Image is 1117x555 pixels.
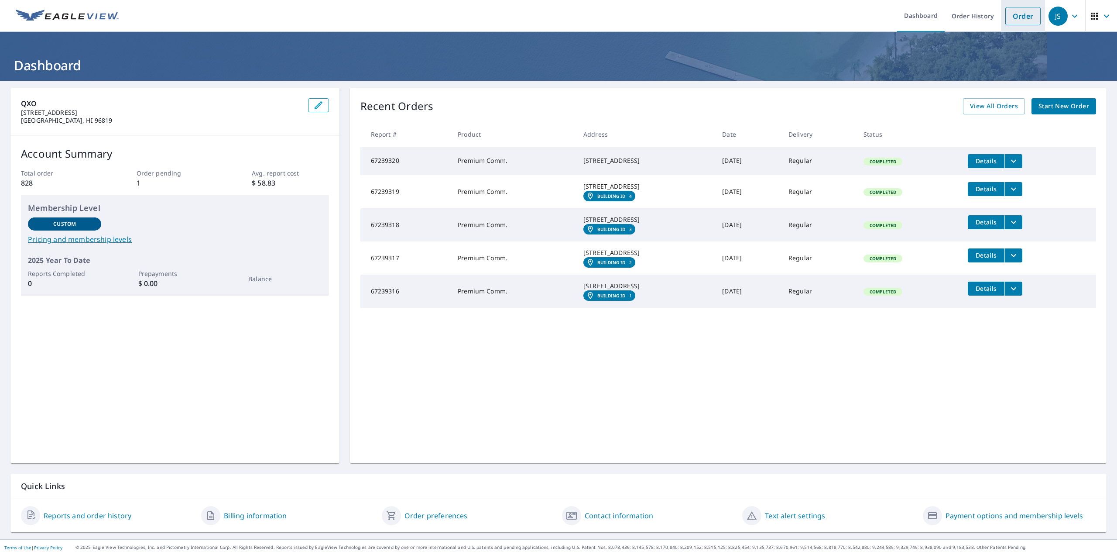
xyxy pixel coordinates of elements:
td: [DATE] [715,175,781,208]
a: Privacy Policy [34,545,62,551]
button: filesDropdownBtn-67239317 [1004,248,1022,262]
th: Address [576,121,715,147]
p: 1 [137,178,213,188]
button: detailsBtn-67239317 [968,248,1004,262]
p: QXO [21,98,301,109]
p: Prepayments [138,269,212,278]
a: Pricing and membership levels [28,234,322,245]
em: Building ID [597,227,626,232]
a: Building ID3 [583,224,635,234]
button: filesDropdownBtn-67239320 [1004,154,1022,168]
td: Premium Comm. [451,175,576,208]
th: Status [857,121,961,147]
button: filesDropdownBtn-67239319 [1004,182,1022,196]
td: 67239316 [360,275,451,308]
td: 67239319 [360,175,451,208]
a: Building ID2 [583,257,635,268]
td: Regular [781,147,857,175]
em: Building ID [597,193,626,199]
th: Product [451,121,576,147]
p: Account Summary [21,146,329,162]
td: [DATE] [715,147,781,175]
div: [STREET_ADDRESS] [583,182,708,191]
td: Regular [781,208,857,241]
p: [GEOGRAPHIC_DATA], HI 96819 [21,117,301,124]
a: Order [1005,7,1041,25]
td: 67239317 [360,241,451,275]
button: filesDropdownBtn-67239318 [1004,215,1022,229]
td: Premium Comm. [451,147,576,175]
td: Regular [781,275,857,308]
button: detailsBtn-67239320 [968,154,1004,168]
p: Order pending [137,169,213,178]
span: Completed [864,159,901,165]
span: Details [973,218,999,226]
p: | [4,545,62,550]
span: Completed [864,222,901,228]
td: 67239318 [360,208,451,241]
p: Reports Completed [28,269,101,278]
td: 67239320 [360,147,451,175]
td: Regular [781,241,857,275]
p: $ 0.00 [138,278,212,289]
td: [DATE] [715,241,781,275]
a: Start New Order [1031,98,1096,114]
p: [STREET_ADDRESS] [21,109,301,117]
p: Membership Level [28,202,322,214]
td: [DATE] [715,275,781,308]
p: Balance [248,274,322,283]
span: Details [973,251,999,259]
span: View All Orders [970,101,1018,112]
div: [STREET_ADDRESS] [583,248,708,257]
td: Premium Comm. [451,208,576,241]
em: Building ID [597,293,626,298]
a: Building ID4 [583,191,635,201]
em: Building ID [597,260,626,265]
p: 828 [21,178,98,188]
th: Date [715,121,781,147]
div: JS [1048,7,1068,26]
p: $ 58.83 [252,178,329,188]
a: Contact information [585,510,653,521]
td: [DATE] [715,208,781,241]
button: detailsBtn-67239316 [968,282,1004,296]
a: Building ID1 [583,290,635,301]
span: Details [973,284,999,293]
h1: Dashboard [10,56,1107,74]
span: Completed [864,189,901,195]
div: [STREET_ADDRESS] [583,215,708,224]
a: Text alert settings [765,510,825,521]
a: Reports and order history [44,510,131,521]
p: Custom [53,220,76,228]
p: 0 [28,278,101,289]
button: filesDropdownBtn-67239316 [1004,282,1022,296]
th: Report # [360,121,451,147]
td: Premium Comm. [451,241,576,275]
a: Billing information [224,510,287,521]
a: Order preferences [404,510,468,521]
p: Recent Orders [360,98,434,114]
a: Payment options and membership levels [946,510,1083,521]
a: View All Orders [963,98,1025,114]
p: 2025 Year To Date [28,255,322,265]
div: [STREET_ADDRESS] [583,282,708,290]
th: Delivery [781,121,857,147]
button: detailsBtn-67239318 [968,215,1004,229]
div: [STREET_ADDRESS] [583,156,708,165]
span: Details [973,185,999,193]
td: Regular [781,175,857,208]
a: Terms of Use [4,545,31,551]
span: Start New Order [1038,101,1089,112]
p: Quick Links [21,481,1096,492]
span: Completed [864,289,901,295]
span: Details [973,157,999,165]
button: detailsBtn-67239319 [968,182,1004,196]
p: Total order [21,169,98,178]
p: Avg. report cost [252,169,329,178]
td: Premium Comm. [451,275,576,308]
img: EV Logo [16,10,119,23]
p: © 2025 Eagle View Technologies, Inc. and Pictometry International Corp. All Rights Reserved. Repo... [75,544,1113,551]
span: Completed [864,255,901,262]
